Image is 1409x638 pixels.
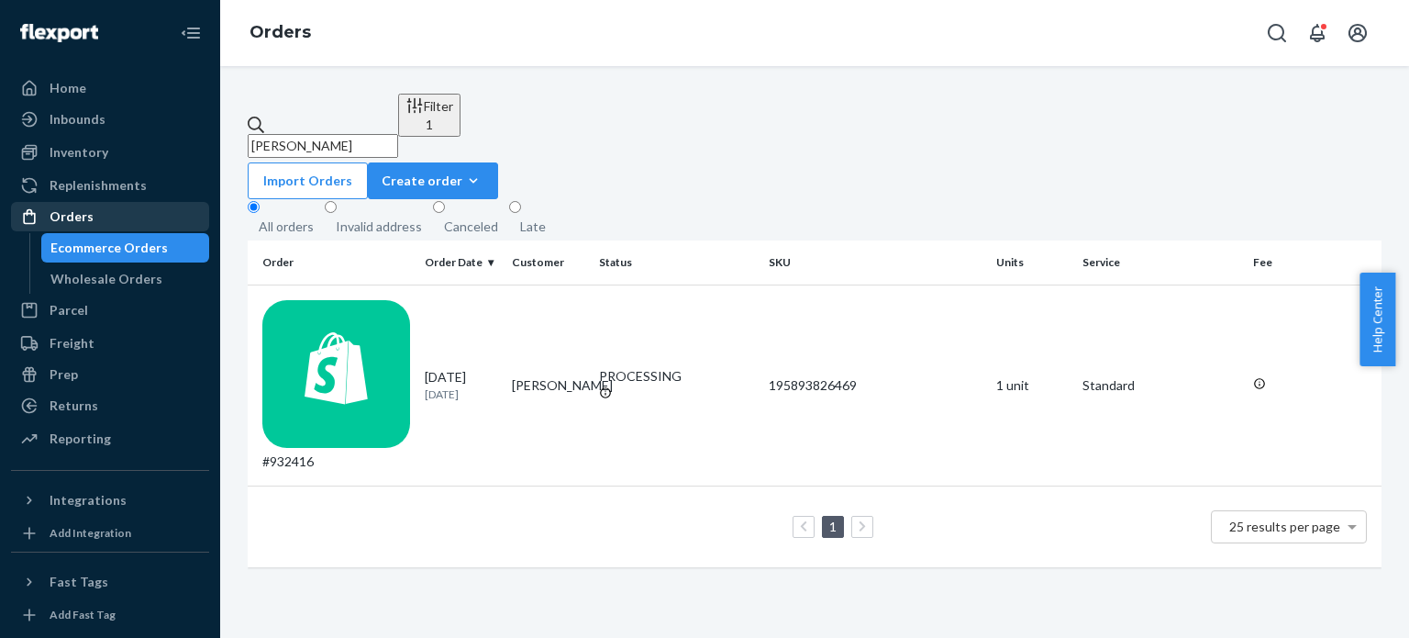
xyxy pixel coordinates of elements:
button: Help Center [1359,273,1395,366]
th: Units [989,241,1076,285]
div: Parcel [50,301,88,319]
a: Add Integration [11,522,209,544]
div: #932416 [262,300,410,471]
input: All orders [248,201,260,213]
a: Orders [250,22,311,42]
span: 25 results per page [1229,519,1340,534]
a: Home [11,73,209,103]
p: [DATE] [425,386,497,402]
a: Page 1 is your current page [826,519,840,534]
input: Search orders [248,134,398,158]
input: Invalid address [325,201,337,213]
div: Late [520,218,546,236]
button: Filter [398,94,460,137]
button: Fast Tags [11,567,209,597]
a: Prep [11,360,209,389]
th: Order [248,241,417,285]
div: Customer [512,254,584,270]
div: Replenishments [50,176,147,195]
div: Home [50,79,86,97]
a: Replenishments [11,171,209,200]
a: Wholesale Orders [41,264,210,294]
button: Open notifications [1299,15,1336,51]
button: Create order [368,162,498,199]
div: Create order [382,172,484,190]
a: Ecommerce Orders [41,233,210,263]
th: Fee [1246,241,1381,285]
p: Standard [1082,376,1237,395]
button: Import Orders [248,162,368,199]
div: Ecommerce Orders [50,239,168,257]
th: Service [1075,241,1245,285]
a: Inbounds [11,105,209,134]
div: 1 [405,116,453,134]
div: Inbounds [50,110,105,129]
td: [PERSON_NAME] [505,285,592,486]
input: Late [509,201,521,213]
a: Orders [11,202,209,231]
div: Canceled [444,218,498,236]
a: Returns [11,391,209,420]
a: Add Fast Tag [11,604,209,626]
div: 195893826469 [769,376,981,395]
div: Returns [50,397,98,415]
div: Prep [50,365,78,384]
div: Invalid address [336,218,422,236]
button: Integrations [11,486,209,515]
td: 1 unit [989,285,1076,486]
button: Open account menu [1339,15,1376,51]
a: Parcel [11,296,209,325]
div: Freight [50,334,94,353]
th: Status [592,241,761,285]
a: Inventory [11,138,209,167]
div: Inventory [50,143,108,162]
div: Add Fast Tag [50,607,116,622]
a: Reporting [11,424,209,453]
div: Fast Tags [50,573,108,591]
div: Wholesale Orders [50,270,162,288]
th: Order Date [417,241,505,285]
div: Add Integration [50,525,131,541]
div: Integrations [50,491,127,509]
input: Canceled [433,201,445,213]
div: [DATE] [425,368,497,402]
button: Close Navigation [172,15,209,51]
div: Reporting [50,430,111,448]
div: Orders [50,207,94,226]
a: Freight [11,329,209,358]
img: Flexport logo [20,24,98,42]
button: Open Search Box [1259,15,1295,51]
div: Filter [405,96,453,134]
ol: breadcrumbs [235,6,326,60]
div: All orders [259,218,314,236]
div: PROCESSING [599,367,754,386]
th: SKU [761,241,988,285]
